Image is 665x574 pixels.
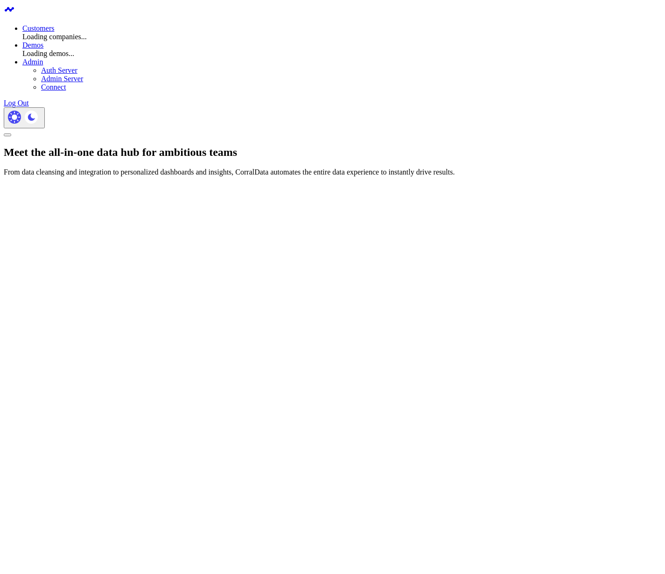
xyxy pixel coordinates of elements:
a: Admin Server [41,75,83,83]
h1: Meet the all-in-one data hub for ambitious teams [4,146,661,159]
div: Loading companies... [22,33,661,41]
p: From data cleansing and integration to personalized dashboards and insights, CorralData automates... [4,168,661,176]
a: Admin [22,58,43,66]
a: Connect [41,83,66,91]
a: Demos [22,41,43,49]
a: Auth Server [41,66,77,74]
a: Customers [22,24,54,32]
div: Loading demos... [22,49,661,58]
a: Log Out [4,99,29,107]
